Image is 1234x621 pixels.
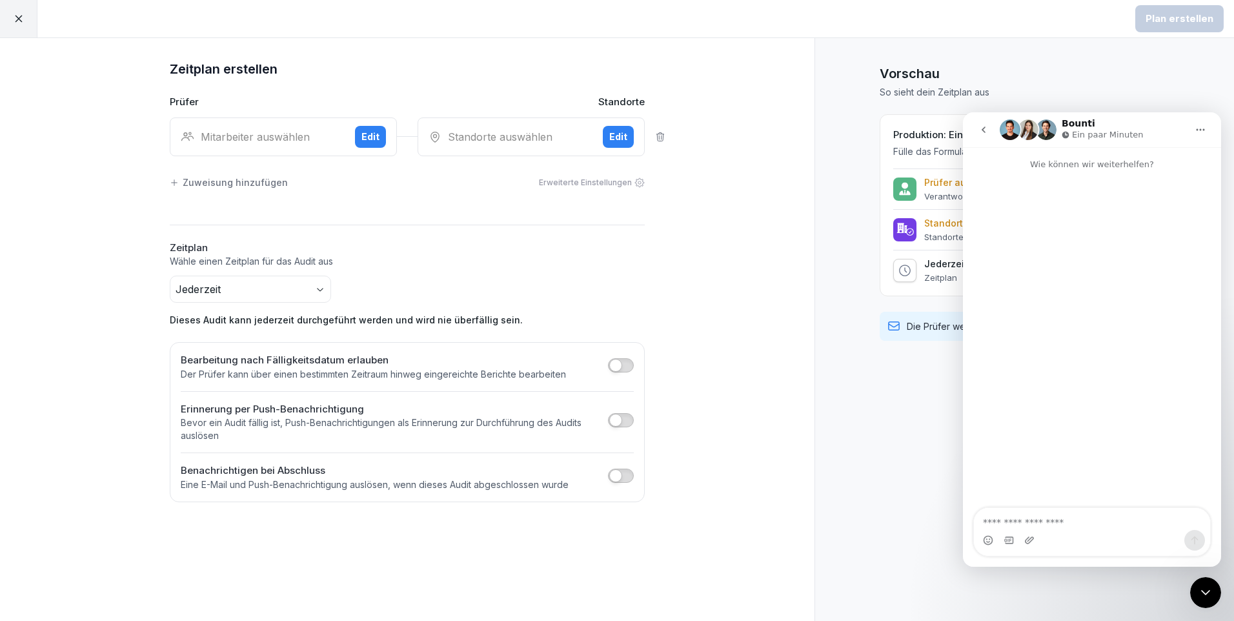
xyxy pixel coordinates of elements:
p: Verantwortliche Prüfer [924,191,1016,201]
p: Zeitplan [924,272,967,283]
div: Zuweisung hinzufügen [170,176,288,189]
p: Prüfer auswählen [924,177,1016,188]
p: Der Prüfer kann über einen bestimmten Zeitraum hinweg eingereichte Berichte bearbeiten [181,368,566,381]
div: Edit [361,130,379,144]
p: Standorte zur Prüfung [924,232,1077,242]
h2: Produktion: Einführung neuer Produkte [893,128,1156,143]
button: Edit [603,126,634,148]
p: Standorte [598,95,645,110]
p: Dieses Audit kann jederzeit durchgeführt werden und wird nie überfällig sein. [170,313,645,327]
p: Bevor ein Audit fällig ist, Push-Benachrichtigungen als Erinnerung zur Durchführung des Audits au... [181,416,602,442]
h2: Zeitplan [170,241,645,256]
p: Wähle einen Zeitplan für das Audit aus [170,255,645,268]
h2: Benachrichtigen bei Abschluss [181,463,569,478]
p: Fülle das Formular aus, um eine Vorschau zu sehen. [893,145,1156,158]
h2: Erinnerung per Push-Benachrichtigung [181,402,602,417]
h1: Vorschau [880,64,1169,83]
p: Eine E-Mail und Push-Benachrichtigung auslösen, wenn dieses Audit abgeschlossen wurde [181,478,569,491]
iframe: Intercom live chat [1190,577,1221,608]
h2: Bearbeitung nach Fälligkeitsdatum erlauben [181,353,566,368]
p: Jederzeit [924,258,967,270]
p: Standorte zur Prüfung auswählen [924,218,1077,229]
div: Standorte auswählen [429,129,592,145]
div: Edit [609,130,627,144]
div: Erweiterte Einstellungen [539,177,645,188]
div: Plan erstellen [1146,12,1213,26]
iframe: Intercom live chat [963,112,1221,567]
p: So sieht dein Zeitplan aus [880,86,1169,99]
p: Die Prüfer werden per E-Mail benachrichtigt. [907,320,1097,333]
button: Edit [355,126,386,148]
p: Prüfer [170,95,199,110]
div: Mitarbeiter auswählen [181,129,345,145]
button: Plan erstellen [1135,5,1224,32]
h1: Zeitplan erstellen [170,59,645,79]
